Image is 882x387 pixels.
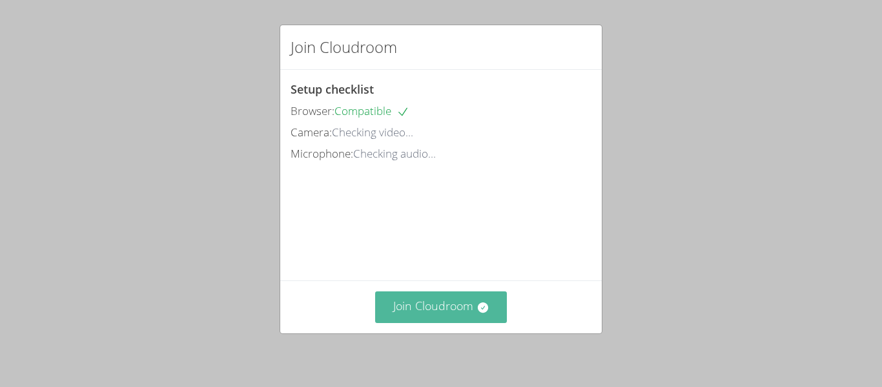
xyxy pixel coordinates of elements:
span: Setup checklist [291,81,374,97]
span: Checking video... [332,125,413,140]
span: Compatible [334,103,409,118]
span: Microphone: [291,146,353,161]
button: Join Cloudroom [375,291,508,323]
span: Checking audio... [353,146,436,161]
span: Browser: [291,103,334,118]
h2: Join Cloudroom [291,36,397,59]
span: Camera: [291,125,332,140]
